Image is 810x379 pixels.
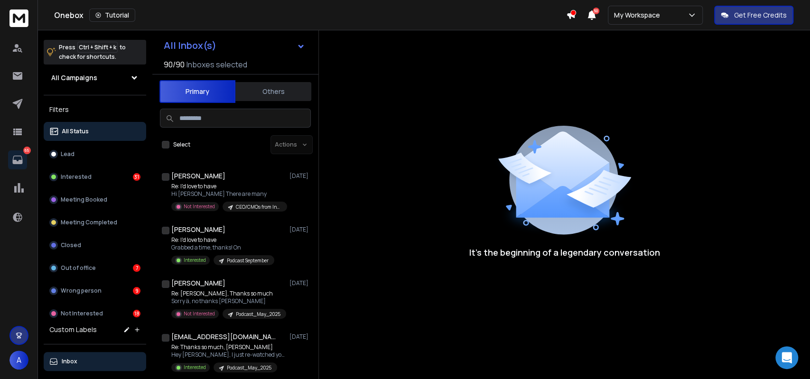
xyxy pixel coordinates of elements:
[44,259,146,277] button: Out of office7
[62,128,89,135] p: All Status
[77,42,118,53] span: Ctrl + Shift + k
[614,10,664,20] p: My Workspace
[227,364,271,371] p: Podcast_May_2025
[164,41,216,50] h1: All Inbox(s)
[171,225,225,234] h1: [PERSON_NAME]
[44,167,146,186] button: Interested31
[186,59,247,70] h3: Inboxes selected
[23,147,31,154] p: 65
[61,264,96,272] p: Out of office
[171,297,285,305] p: Sorry ä, no thanks [PERSON_NAME]
[51,73,97,83] h1: All Campaigns
[289,226,311,233] p: [DATE]
[236,311,280,318] p: Podcast_May_2025
[289,172,311,180] p: [DATE]
[9,351,28,370] button: A
[171,351,285,359] p: Hey [PERSON_NAME], I just re-watched your
[44,352,146,371] button: Inbox
[184,310,215,317] p: Not Interested
[593,8,599,14] span: 50
[775,346,798,369] div: Open Intercom Messenger
[61,173,92,181] p: Interested
[171,190,285,198] p: Hi [PERSON_NAME] There are many
[44,213,146,232] button: Meeting Completed
[171,236,274,244] p: Re: I'd love to have
[62,358,77,365] p: Inbox
[44,122,146,141] button: All Status
[171,244,274,251] p: Grabbed a time, thanks! On
[184,257,206,264] p: Interested
[171,290,285,297] p: Re: [PERSON_NAME], Thanks so much
[133,264,140,272] div: 7
[44,304,146,323] button: Not Interested18
[61,287,102,295] p: Wrong person
[44,68,146,87] button: All Campaigns
[133,287,140,295] div: 9
[184,364,206,371] p: Interested
[156,36,313,55] button: All Inbox(s)
[54,9,566,22] div: Onebox
[714,6,793,25] button: Get Free Credits
[133,173,140,181] div: 31
[469,246,660,259] p: It’s the beginning of a legendary conversation
[159,80,235,103] button: Primary
[8,150,27,169] a: 65
[171,171,225,181] h1: [PERSON_NAME]
[235,81,311,102] button: Others
[184,203,215,210] p: Not Interested
[89,9,135,22] button: Tutorial
[173,141,190,148] label: Select
[133,310,140,317] div: 18
[171,332,276,342] h1: [EMAIL_ADDRESS][DOMAIN_NAME]
[236,203,281,211] p: CEO/CMOs from Industries
[289,333,311,341] p: [DATE]
[44,103,146,116] h3: Filters
[171,278,225,288] h1: [PERSON_NAME]
[59,43,126,62] p: Press to check for shortcuts.
[61,310,103,317] p: Not Interested
[289,279,311,287] p: [DATE]
[61,196,107,203] p: Meeting Booked
[49,325,97,334] h3: Custom Labels
[44,236,146,255] button: Closed
[61,219,117,226] p: Meeting Completed
[171,183,285,190] p: Re: I'd love to have
[61,150,74,158] p: Lead
[44,190,146,209] button: Meeting Booked
[44,145,146,164] button: Lead
[164,59,185,70] span: 90 / 90
[61,241,81,249] p: Closed
[44,281,146,300] button: Wrong person9
[171,343,285,351] p: Re: Thanks so much, [PERSON_NAME]
[734,10,787,20] p: Get Free Credits
[227,257,269,264] p: Podcast September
